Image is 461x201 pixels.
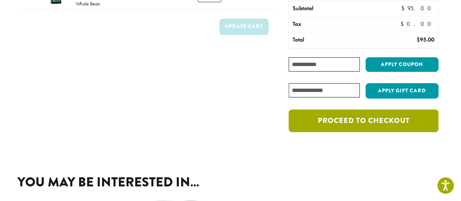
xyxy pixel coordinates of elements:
a: Proceed to checkout [289,109,438,132]
bdi: 95.00 [401,4,434,12]
p: Whole Bean [76,1,100,6]
span: $ [416,36,419,43]
th: Tax [289,17,394,32]
button: Update cart [219,19,269,35]
h2: You may be interested in… [17,174,444,190]
th: Total [289,32,378,48]
bdi: 95.00 [416,36,434,43]
th: Subtotal [289,1,378,16]
span: $ [401,20,407,28]
span: $ [401,4,407,12]
button: Apply Gift Card [366,83,438,98]
button: Apply coupon [366,57,438,72]
bdi: 0.00 [401,20,434,28]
